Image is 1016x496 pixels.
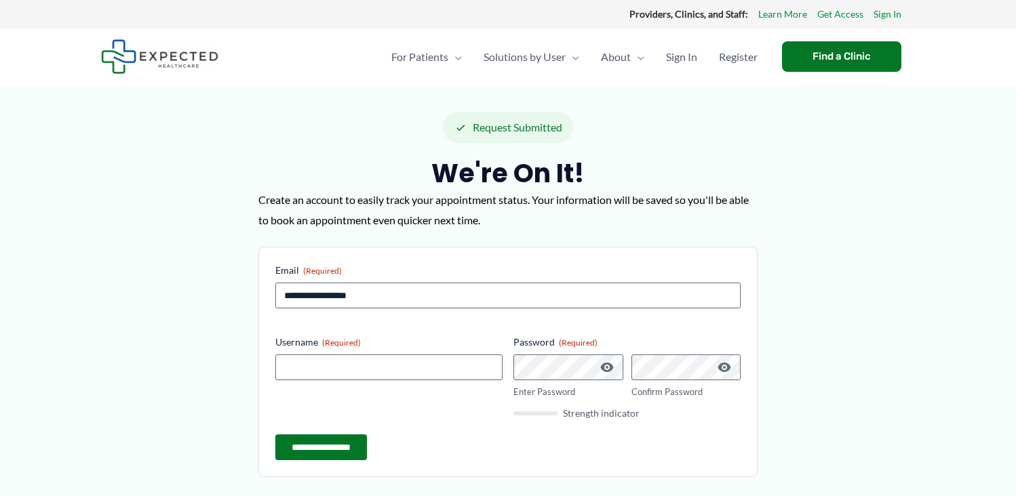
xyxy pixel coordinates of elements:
[513,386,623,398] label: Enter Password
[719,33,758,81] span: Register
[322,337,361,348] span: (Required)
[391,33,448,81] span: For Patients
[758,5,807,23] a: Learn More
[443,112,573,143] div: Request Submitted
[484,33,566,81] span: Solutions by User
[631,33,644,81] span: Menu Toggle
[380,33,473,81] a: For PatientsMenu Toggle
[666,33,697,81] span: Sign In
[275,335,503,349] label: Username
[874,5,901,23] a: Sign In
[601,33,631,81] span: About
[655,33,708,81] a: Sign In
[817,5,863,23] a: Get Access
[716,359,732,375] button: Show Password
[473,33,590,81] a: Solutions by UserMenu Toggle
[631,386,741,398] label: Confirm Password
[590,33,655,81] a: AboutMenu Toggle
[101,39,218,74] img: Expected Healthcare Logo - side, dark font, small
[559,337,598,348] span: (Required)
[380,33,768,81] nav: Primary Site Navigation
[448,33,462,81] span: Menu Toggle
[258,157,758,190] h2: We're on it!
[629,8,748,20] strong: Providers, Clinics, and Staff:
[513,335,598,349] legend: Password
[599,359,615,375] button: Show Password
[258,190,758,230] p: Create an account to easily track your appointment status. Your information will be saved so you'...
[782,41,901,72] a: Find a Clinic
[566,33,579,81] span: Menu Toggle
[513,409,741,418] div: Strength indicator
[303,266,342,276] span: (Required)
[275,264,741,277] label: Email
[708,33,768,81] a: Register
